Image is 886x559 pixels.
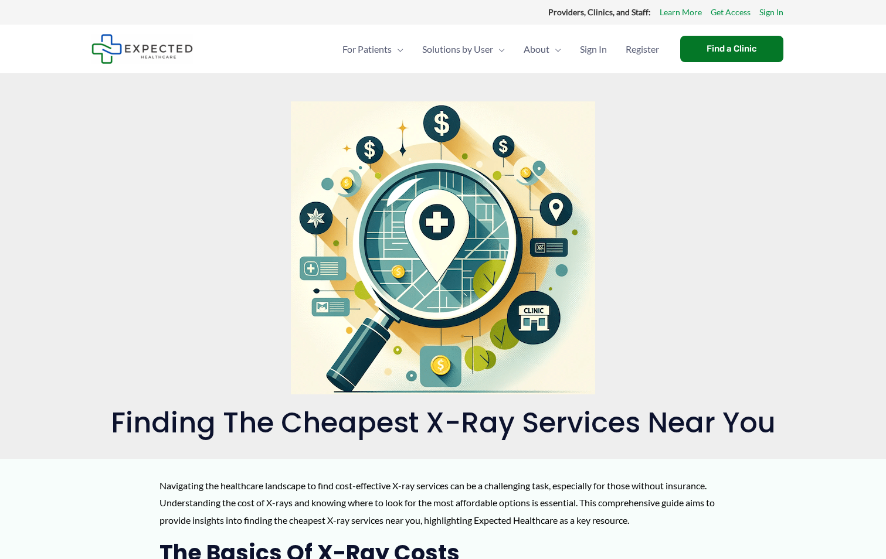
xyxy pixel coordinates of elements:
[571,29,616,70] a: Sign In
[660,5,702,20] a: Learn More
[711,5,751,20] a: Get Access
[159,477,727,529] p: Navigating the healthcare landscape to find cost-effective X-ray services can be a challenging ta...
[616,29,668,70] a: Register
[548,7,651,17] strong: Providers, Clinics, and Staff:
[333,29,668,70] nav: Primary Site Navigation
[580,29,607,70] span: Sign In
[626,29,659,70] span: Register
[549,29,561,70] span: Menu Toggle
[291,101,595,394] img: A magnifying glass over a stylized map marked with cost-effective icons, all set against a light ...
[514,29,571,70] a: AboutMenu Toggle
[333,29,413,70] a: For PatientsMenu Toggle
[91,406,795,440] h1: Finding the Cheapest X-Ray Services Near You
[524,29,549,70] span: About
[342,29,392,70] span: For Patients
[759,5,783,20] a: Sign In
[91,34,193,64] img: Expected Healthcare Logo - side, dark font, small
[680,36,783,62] a: Find a Clinic
[392,29,403,70] span: Menu Toggle
[413,29,514,70] a: Solutions by UserMenu Toggle
[493,29,505,70] span: Menu Toggle
[422,29,493,70] span: Solutions by User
